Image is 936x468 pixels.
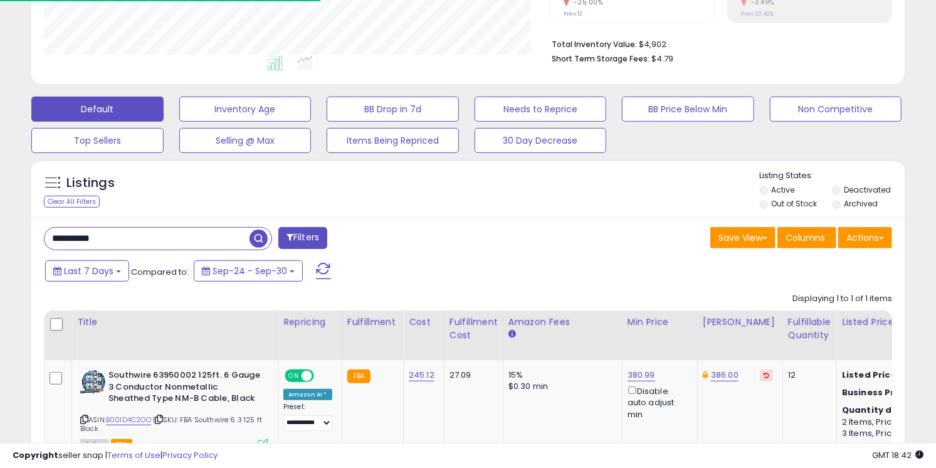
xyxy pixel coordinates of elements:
button: Non Competitive [770,97,902,122]
label: Archived [844,198,878,209]
p: Listing States: [760,170,905,182]
span: FBA [111,439,132,450]
a: 380.99 [628,369,655,381]
div: Displaying 1 to 1 of 1 items [792,293,892,305]
button: Inventory Age [179,97,312,122]
div: Fulfillment [347,316,398,329]
button: Top Sellers [31,128,164,153]
button: BB Price Below Min [622,97,754,122]
li: $4,902 [552,36,883,51]
label: Out of Stock [771,198,817,209]
a: 386.00 [711,369,739,381]
span: 2025-10-8 18:42 GMT [872,449,923,461]
span: OFF [312,371,332,381]
button: Filters [278,227,327,249]
div: Repricing [283,316,337,329]
div: $0.30 min [508,381,613,392]
div: Clear All Filters [44,196,100,208]
span: Last 7 Days [64,265,113,277]
div: 27.09 [450,370,493,381]
div: Fulfillable Quantity [788,316,831,342]
div: Min Price [628,316,692,329]
button: Selling @ Max [179,128,312,153]
button: Actions [838,227,892,248]
div: Title [77,316,273,329]
a: Privacy Policy [162,449,218,461]
small: Prev: 12 [564,10,582,18]
div: [PERSON_NAME] [703,316,777,329]
b: Listed Price: [842,369,899,381]
div: Fulfillment Cost [450,316,498,342]
div: seller snap | | [13,450,218,462]
button: Default [31,97,164,122]
b: Southwire 63950002 125ft. 6 Gauge 3 Conductor Nonmetallic Sheathed Type NM-B Cable, Black [108,370,261,408]
a: 245.12 [409,369,434,381]
button: Last 7 Days [45,260,129,282]
button: Columns [777,227,836,248]
a: Terms of Use [107,449,160,461]
b: Short Term Storage Fees: [552,53,649,64]
strong: Copyright [13,449,58,461]
div: Amazon AI * [283,389,332,400]
h5: Listings [66,174,115,192]
b: Total Inventory Value: [552,39,637,50]
button: Sep-24 - Sep-30 [194,260,303,282]
button: Needs to Reprice [475,97,607,122]
small: Amazon Fees. [508,329,516,340]
div: ASIN: [80,370,268,449]
label: Active [771,184,794,195]
b: Quantity discounts [842,404,932,416]
button: 30 Day Decrease [475,128,607,153]
button: Items Being Repriced [327,128,459,153]
span: Compared to: [131,266,189,278]
label: Deactivated [844,184,891,195]
span: All listings currently available for purchase on Amazon [80,439,109,450]
img: 51L6mJ9ZCdL._SL40_.jpg [80,370,105,395]
small: FBA [347,370,371,383]
span: Columns [786,231,825,244]
span: | SKU: FBA Southwire 6 3 125 ft Black [80,415,262,433]
span: Sep-24 - Sep-30 [213,265,287,277]
button: BB Drop in 7d [327,97,459,122]
a: B001D4C2OO [106,415,151,425]
span: ON [286,371,302,381]
span: $4.79 [651,53,673,65]
b: Business Price: [842,386,911,398]
div: 15% [508,370,613,381]
div: Amazon Fees [508,316,617,329]
button: Save View [710,227,776,248]
div: Preset: [283,403,332,431]
div: Disable auto adjust min [628,384,688,420]
small: Prev: 32.42% [741,10,774,18]
div: 12 [788,370,827,381]
div: Cost [409,316,439,329]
